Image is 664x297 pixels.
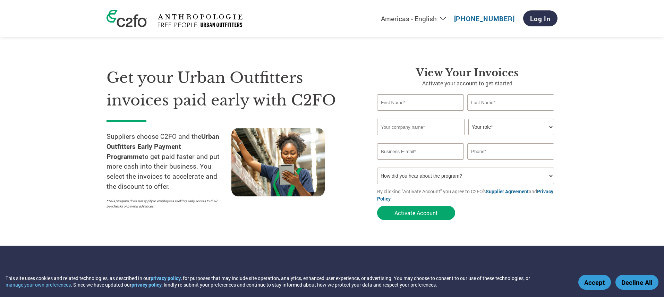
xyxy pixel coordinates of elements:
img: Urban Outfitters [158,14,242,27]
div: Invalid last name or last name is too long [467,111,554,116]
button: Activate Account [377,206,455,220]
button: Accept [578,275,611,290]
div: This site uses cookies and related technologies, as described in our , for purposes that may incl... [6,275,568,288]
a: Privacy Policy [377,188,553,202]
div: Inavlid Phone Number [467,160,554,165]
p: Suppliers choose C2FO and the to get paid faster and put more cash into their business. You selec... [107,131,231,192]
div: Invalid company name or company name is too long [377,136,554,141]
input: Your company name* [377,119,465,135]
img: c2fo logo [107,10,147,27]
a: privacy policy [151,275,181,281]
a: Log In [523,10,557,26]
input: Last Name* [467,94,554,111]
p: By clicking "Activate Account" you agree to C2FO's and [377,188,557,202]
p: *This program does not apply to employees seeking early access to their paychecks or payroll adva... [107,198,224,209]
p: Activate your account to get started [377,79,557,87]
button: manage your own preferences [6,281,71,288]
button: Decline All [615,275,658,290]
a: Supplier Agreement [486,188,529,195]
select: Title/Role [468,119,554,135]
input: First Name* [377,94,464,111]
input: Invalid Email format [377,143,464,160]
h3: View your invoices [377,67,557,79]
input: Phone* [467,143,554,160]
img: supply chain worker [231,128,325,196]
div: Inavlid Email Address [377,160,464,165]
a: [PHONE_NUMBER] [454,14,515,23]
a: privacy policy [131,281,162,288]
strong: Urban Outfitters Early Payment Programme [107,132,219,161]
div: Invalid first name or first name is too long [377,111,464,116]
h1: Get your Urban Outfitters invoices paid early with C2FO [107,67,356,111]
